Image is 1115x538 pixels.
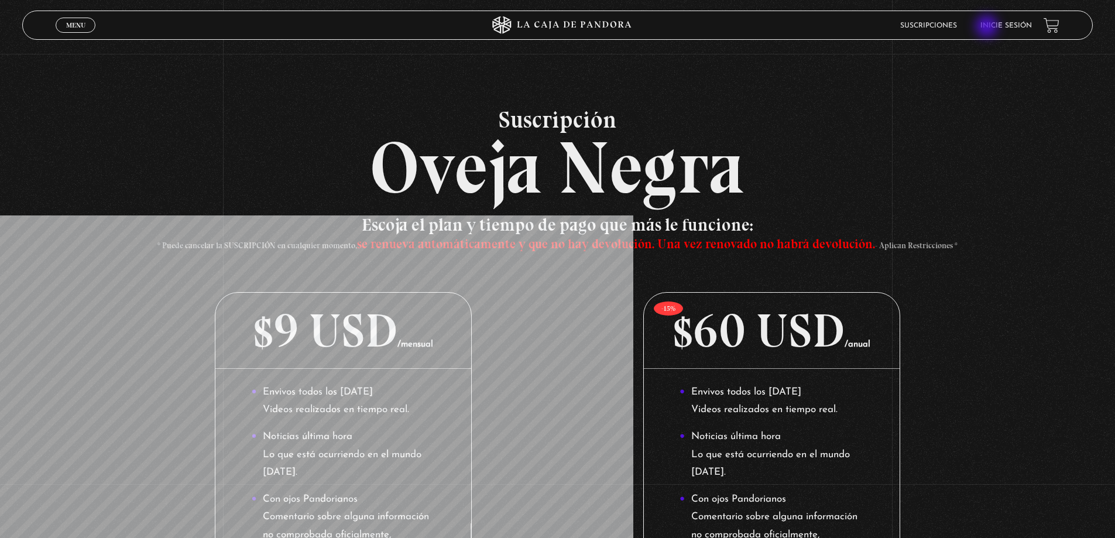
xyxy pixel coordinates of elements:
li: Envivos todos los [DATE] Videos realizados en tiempo real. [251,383,435,419]
a: Suscripciones [900,22,957,29]
span: /mensual [397,340,433,349]
h2: Oveja Negra [22,108,1093,204]
p: $60 USD [644,293,900,369]
span: /anual [845,340,870,349]
li: Envivos todos los [DATE] Videos realizados en tiempo real. [680,383,864,419]
span: Cerrar [62,32,90,40]
a: View your shopping cart [1044,18,1059,33]
p: $9 USD [215,293,471,369]
span: se renueva automáticamente y que no hay devolución. Una vez renovado no habrá devolución. [357,236,875,252]
h3: Escoja el plan y tiempo de pago que más le funcione: [129,216,986,251]
span: * Puede cancelar la SUSCRIPCIÓN en cualquier momento, - Aplican Restricciones * [157,241,958,251]
li: Noticias última hora Lo que está ocurriendo en el mundo [DATE]. [251,428,435,482]
span: Suscripción [22,108,1093,131]
a: Inicie sesión [980,22,1032,29]
span: Menu [66,22,85,29]
li: Noticias última hora Lo que está ocurriendo en el mundo [DATE]. [680,428,864,482]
